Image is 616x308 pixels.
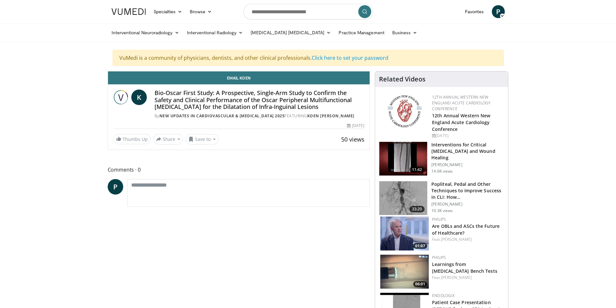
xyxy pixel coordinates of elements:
[388,26,421,39] a: Business
[409,206,425,212] span: 33:20
[108,71,370,84] a: Email Koen
[247,26,335,39] a: [MEDICAL_DATA] [MEDICAL_DATA]
[380,255,429,289] a: 06:01
[113,90,129,105] img: New Updates in Cardiovascular & Interventional Radiology 2025
[307,113,354,119] a: Koen [PERSON_NAME]
[112,8,146,15] img: VuMedi Logo
[432,293,455,298] a: Endologix
[431,181,504,200] h3: Popliteal, Pedal and Other Techniques to Improve Success in CLI: How…
[113,134,151,144] a: Thumbs Up
[387,94,423,128] img: 0954f259-7907-4053-a817-32a96463ecc8.png.150x105_q85_autocrop_double_scale_upscale_version-0.2.png
[432,133,503,139] div: [DATE]
[380,217,429,250] a: 01:07
[413,281,427,287] span: 06:01
[432,223,500,236] a: Are OBLs and ASCs the Future of Healthcare?
[183,26,247,39] a: Interventional Radiology
[379,181,504,215] a: 33:20 Popliteal, Pedal and Other Techniques to Improve Success in CLI: How… [PERSON_NAME] 10.3K v...
[380,217,429,250] img: 75a3f960-6a0f-456d-866c-450ec948de62.150x105_q85_crop-smart_upscale.jpg
[243,4,373,19] input: Search topics, interventions
[431,142,504,161] h3: Interventions for Critical [MEDICAL_DATA] and Wound Healing
[432,261,497,274] a: Learnings from [MEDICAL_DATA] Bench Tests
[379,142,427,175] img: 243716_0000_1.png.150x105_q85_crop-smart_upscale.jpg
[108,165,370,174] span: Comments 0
[150,5,186,18] a: Specialties
[108,179,123,195] a: P
[186,134,219,144] button: Save to
[432,112,490,132] a: 12th Annual Western New England Acute Cardiology Conference
[379,142,504,176] a: 11:42 Interventions for Critical [MEDICAL_DATA] and Wound Healing [PERSON_NAME] 14.6K views
[155,90,364,111] h4: Bio-Oscar First Study: A Prospective, Single-Arm Study to Confirm the Safety and Clinical Perform...
[413,243,427,249] span: 01:07
[108,26,183,39] a: Interventional Neuroradiology
[312,54,388,61] a: Click here to set your password
[153,134,183,144] button: Share
[432,217,446,222] a: Philips
[341,135,364,143] span: 50 views
[432,237,503,242] div: Feat.
[461,5,488,18] a: Favorites
[431,169,453,174] p: 14.6K views
[155,113,364,119] div: By FEATURING
[432,94,491,112] a: 12th Annual Western New England Acute Cardiology Conference
[113,50,504,66] div: VuMedi is a community of physicians, dentists, and other clinical professionals.
[432,255,446,260] a: Philips
[335,26,388,39] a: Practice Management
[347,123,364,129] div: [DATE]
[409,166,425,173] span: 11:42
[492,5,505,18] a: P
[431,162,504,167] p: [PERSON_NAME]
[431,208,453,213] p: 10.3K views
[379,75,426,83] h4: Related Videos
[441,275,472,280] a: [PERSON_NAME]
[186,5,216,18] a: Browse
[431,202,504,207] p: [PERSON_NAME]
[159,113,285,119] a: New Updates in Cardiovascular & [MEDICAL_DATA] 2025
[379,181,427,215] img: T6d-rUZNqcn4uJqH4xMDoxOjBrO-I4W8.150x105_q85_crop-smart_upscale.jpg
[380,255,429,289] img: 0547a951-2e8b-4df6-bc87-cc102613d05c.150x105_q85_crop-smart_upscale.jpg
[441,237,472,242] a: [PERSON_NAME]
[432,275,503,281] div: Feat.
[131,90,147,105] a: K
